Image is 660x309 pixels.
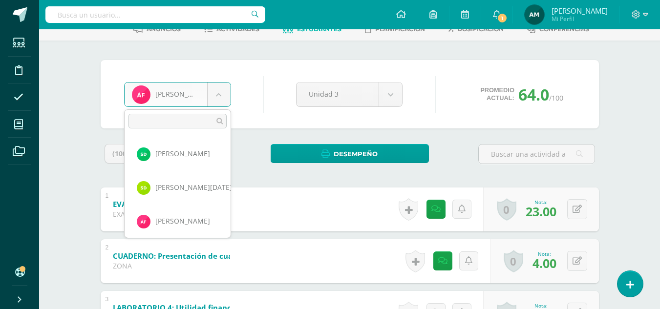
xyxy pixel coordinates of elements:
[137,215,150,228] img: c0ad68b39be37d0950e06e3619b2d655.png
[137,181,150,195] img: 4a0c29f365b46575715ce7939d299bdb.png
[155,216,210,226] span: [PERSON_NAME]
[155,183,232,192] span: [PERSON_NAME][DATE]
[155,149,210,158] span: [PERSON_NAME]
[137,147,150,161] img: 7213e1ea18ae0dd7a6eb57ab1c4bd1ea.png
